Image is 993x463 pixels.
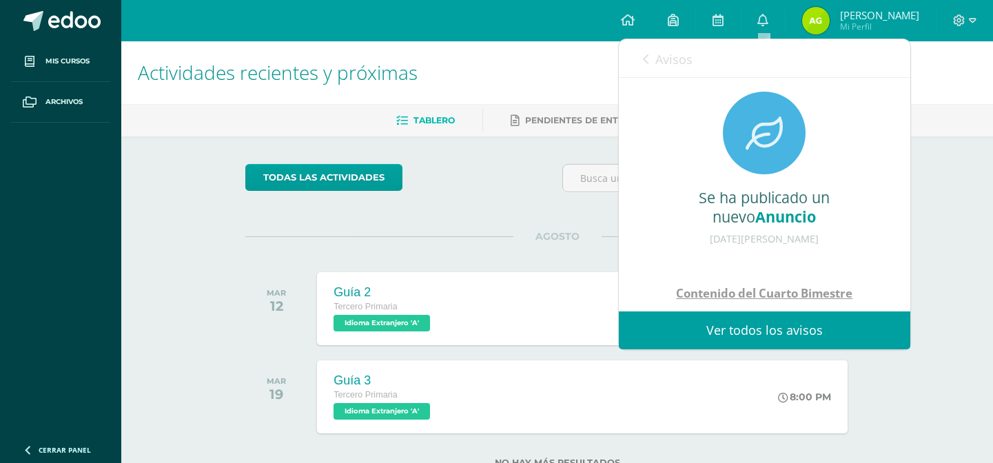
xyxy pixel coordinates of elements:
div: 12 [267,298,286,314]
a: Tablero [396,110,455,132]
a: Ver todos los avisos [619,311,910,349]
a: Archivos [11,82,110,123]
span: Tercero Primaria [334,390,397,400]
span: Mis cursos [45,56,90,67]
span: [PERSON_NAME] [840,8,919,22]
span: Pendientes de entrega [525,115,643,125]
span: AGOSTO [513,230,602,243]
div: Guía 3 [334,373,433,388]
span: Mi Perfil [840,21,919,32]
a: Pendientes de entrega [511,110,643,132]
span: Avisos [655,51,693,68]
span: Tercero Primaria [334,302,397,311]
span: 0 [810,50,817,65]
a: todas las Actividades [245,164,402,191]
u: Contenido del Cuarto Bimestre [676,285,852,301]
a: Mis cursos [11,41,110,82]
img: 7f81f4ba5cc2156d4da63f1ddbdbb887.png [802,7,830,34]
span: Tablero [413,115,455,125]
div: Se ha publicado un nuevo [646,188,883,227]
div: Guía 2 [334,285,433,300]
span: Idioma Extranjero 'A' [334,403,430,420]
span: Archivos [45,96,83,107]
span: Actividades recientes y próximas [138,59,418,85]
span: Cerrar panel [39,445,91,455]
span: Anuncio [755,207,816,227]
span: Idioma Extranjero 'A' [334,315,430,331]
input: Busca una actividad próxima aquí... [563,165,868,192]
div: [DATE][PERSON_NAME] [646,234,883,245]
span: avisos sin leer [810,50,886,65]
div: 8:00 PM [778,391,831,403]
div: MAR [267,288,286,298]
div: 19 [267,386,286,402]
div: MAR [267,376,286,386]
